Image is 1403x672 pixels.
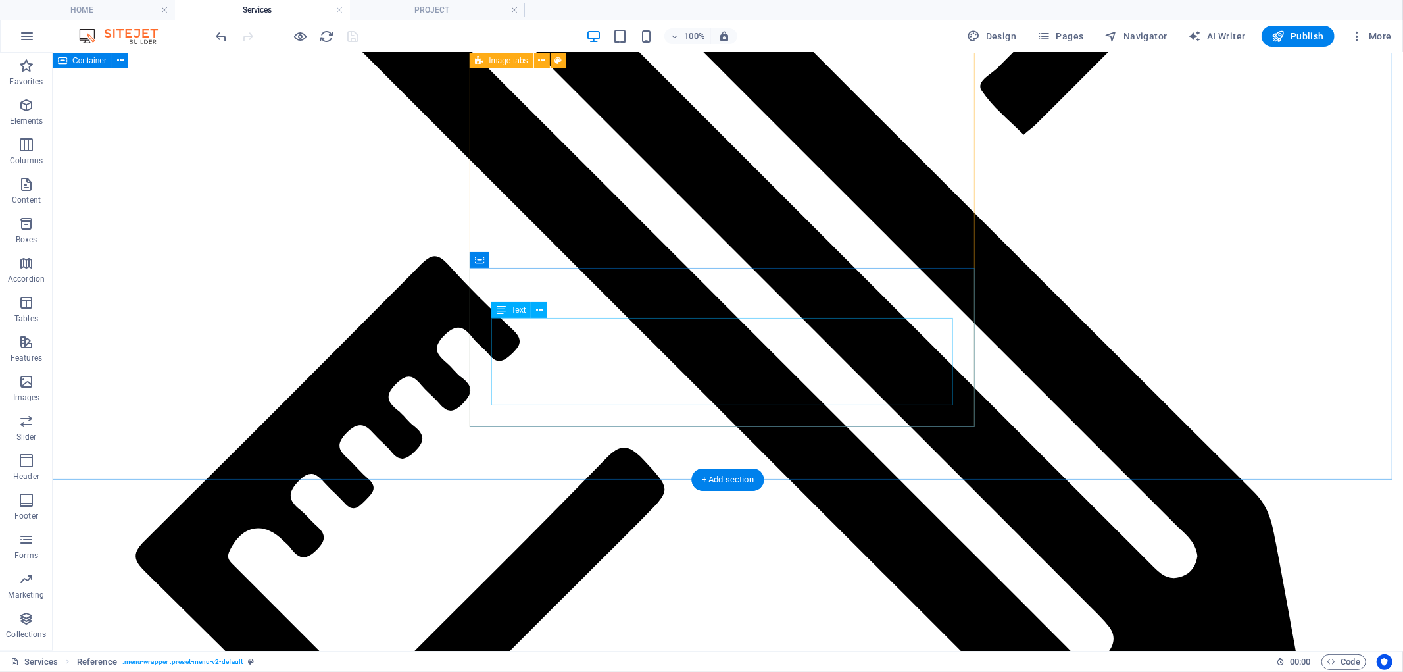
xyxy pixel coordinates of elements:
[691,469,764,491] div: + Add section
[1032,26,1089,47] button: Pages
[1290,654,1310,670] span: 00 00
[8,590,44,600] p: Marketing
[664,28,711,44] button: 100%
[489,57,528,65] span: Image tabs
[1105,30,1168,43] span: Navigator
[214,29,230,44] i: Undo: Change animation (Ctrl+Z)
[320,29,335,44] i: Reload page
[122,654,243,670] span: . menu-wrapper .preset-menu-v2-default
[14,550,38,561] p: Forms
[684,28,705,44] h6: 100%
[1299,657,1301,667] span: :
[16,234,37,245] p: Boxes
[1272,30,1324,43] span: Publish
[1100,26,1173,47] button: Navigator
[1276,654,1311,670] h6: Session time
[16,432,37,442] p: Slider
[1345,26,1397,47] button: More
[319,28,335,44] button: reload
[962,26,1022,47] div: Design (Ctrl+Alt+Y)
[11,654,58,670] a: Click to cancel selection. Double-click to open Pages
[8,274,45,284] p: Accordion
[11,353,42,363] p: Features
[72,57,107,65] span: Container
[718,30,730,42] i: On resize automatically adjust zoom level to fit chosen device.
[9,76,43,87] p: Favorites
[1183,26,1251,47] button: AI Writer
[14,511,38,521] p: Footer
[511,306,526,314] span: Text
[350,3,525,17] h4: PROJECT
[1037,30,1083,43] span: Pages
[968,30,1017,43] span: Design
[12,195,41,205] p: Content
[1189,30,1246,43] span: AI Writer
[77,654,254,670] nav: breadcrumb
[1350,30,1392,43] span: More
[13,471,39,482] p: Header
[962,26,1022,47] button: Design
[13,392,40,403] p: Images
[10,116,43,126] p: Elements
[10,155,43,166] p: Columns
[175,3,350,17] h4: Services
[76,28,174,44] img: Editor Logo
[14,313,38,324] p: Tables
[1377,654,1392,670] button: Usercentrics
[1321,654,1366,670] button: Code
[248,658,254,665] i: This element is a customizable preset
[214,28,230,44] button: undo
[77,654,117,670] span: Click to select. Double-click to edit
[1262,26,1335,47] button: Publish
[6,629,46,640] p: Collections
[1327,654,1360,670] span: Code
